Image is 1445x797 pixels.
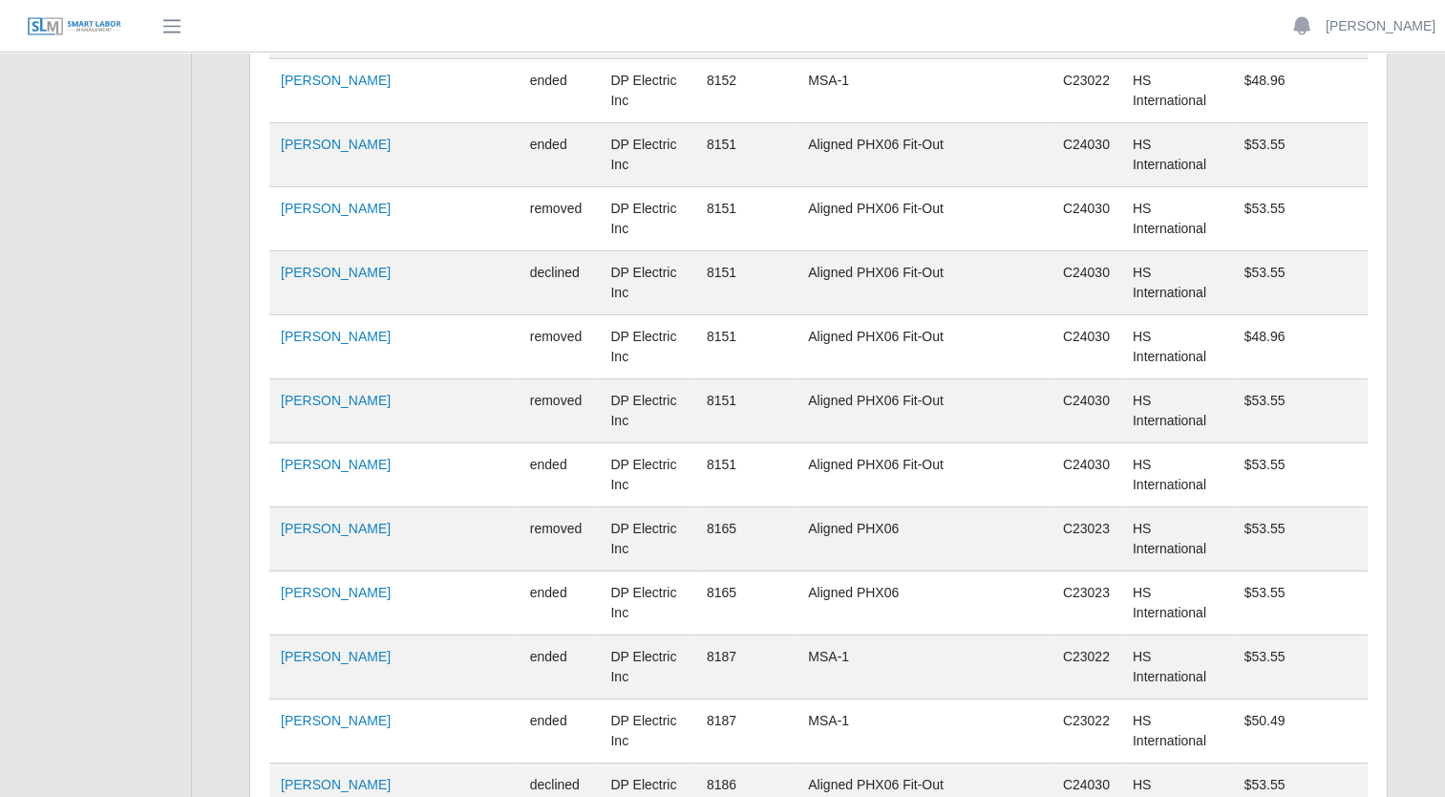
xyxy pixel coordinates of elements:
td: removed [519,187,600,251]
a: [PERSON_NAME] [281,713,391,728]
td: C23023 [1052,507,1121,571]
td: removed [519,507,600,571]
td: Aligned PHX06 Fit-Out [797,251,1052,315]
td: HS International [1121,251,1233,315]
td: DP Electric Inc [599,251,694,315]
td: Aligned PHX06 [797,507,1052,571]
a: [PERSON_NAME] [281,777,391,792]
td: 8151 [695,379,797,443]
a: [PERSON_NAME] [281,73,391,88]
td: $53.55 [1232,251,1368,315]
td: 8187 [695,635,797,700]
td: C23022 [1052,700,1121,764]
td: removed [519,379,600,443]
td: Aligned PHX06 Fit-Out [797,379,1052,443]
td: DP Electric Inc [599,315,694,379]
a: [PERSON_NAME] [281,457,391,472]
td: 8165 [695,507,797,571]
td: $53.55 [1232,187,1368,251]
td: $53.55 [1232,507,1368,571]
img: SLM Logo [27,16,122,37]
td: C23023 [1052,571,1121,635]
td: HS International [1121,315,1233,379]
td: removed [519,315,600,379]
td: C24030 [1052,315,1121,379]
td: C24030 [1052,251,1121,315]
td: DP Electric Inc [599,187,694,251]
td: ended [519,635,600,700]
td: ended [519,59,600,123]
td: $53.55 [1232,123,1368,187]
td: Aligned PHX06 Fit-Out [797,443,1052,507]
a: [PERSON_NAME] [281,521,391,536]
a: [PERSON_NAME] [281,265,391,280]
td: ended [519,443,600,507]
td: DP Electric Inc [599,507,694,571]
td: ended [519,700,600,764]
td: C24030 [1052,379,1121,443]
td: 8151 [695,443,797,507]
td: HS International [1121,507,1233,571]
td: C23022 [1052,59,1121,123]
td: DP Electric Inc [599,443,694,507]
td: DP Electric Inc [599,635,694,700]
td: MSA-1 [797,700,1052,764]
td: HS International [1121,379,1233,443]
td: HS International [1121,700,1233,764]
a: [PERSON_NAME] [281,585,391,600]
td: Aligned PHX06 [797,571,1052,635]
td: ended [519,123,600,187]
td: DP Electric Inc [599,700,694,764]
td: $53.55 [1232,443,1368,507]
td: DP Electric Inc [599,59,694,123]
a: [PERSON_NAME] [281,393,391,408]
td: HS International [1121,59,1233,123]
td: $53.55 [1232,379,1368,443]
a: [PERSON_NAME] [281,329,391,344]
td: $53.55 [1232,635,1368,700]
td: Aligned PHX06 Fit-Out [797,123,1052,187]
td: C24030 [1052,443,1121,507]
a: [PERSON_NAME] [281,649,391,664]
td: DP Electric Inc [599,123,694,187]
td: DP Electric Inc [599,379,694,443]
td: Aligned PHX06 Fit-Out [797,187,1052,251]
a: [PERSON_NAME] [281,201,391,216]
td: $50.49 [1232,700,1368,764]
td: C24030 [1052,187,1121,251]
td: 8152 [695,59,797,123]
td: MSA-1 [797,59,1052,123]
td: HS International [1121,443,1233,507]
td: 8151 [695,187,797,251]
td: ended [519,571,600,635]
td: C23022 [1052,635,1121,700]
td: $53.55 [1232,571,1368,635]
td: Aligned PHX06 Fit-Out [797,315,1052,379]
td: HS International [1121,635,1233,700]
td: MSA-1 [797,635,1052,700]
td: 8151 [695,315,797,379]
a: [PERSON_NAME] [281,137,391,152]
td: $48.96 [1232,59,1368,123]
td: HS International [1121,571,1233,635]
td: 8151 [695,251,797,315]
a: [PERSON_NAME] [1326,16,1435,36]
td: 8165 [695,571,797,635]
td: HS International [1121,187,1233,251]
td: 8187 [695,700,797,764]
td: DP Electric Inc [599,571,694,635]
td: HS International [1121,123,1233,187]
td: $48.96 [1232,315,1368,379]
td: C24030 [1052,123,1121,187]
td: 8151 [695,123,797,187]
td: declined [519,251,600,315]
